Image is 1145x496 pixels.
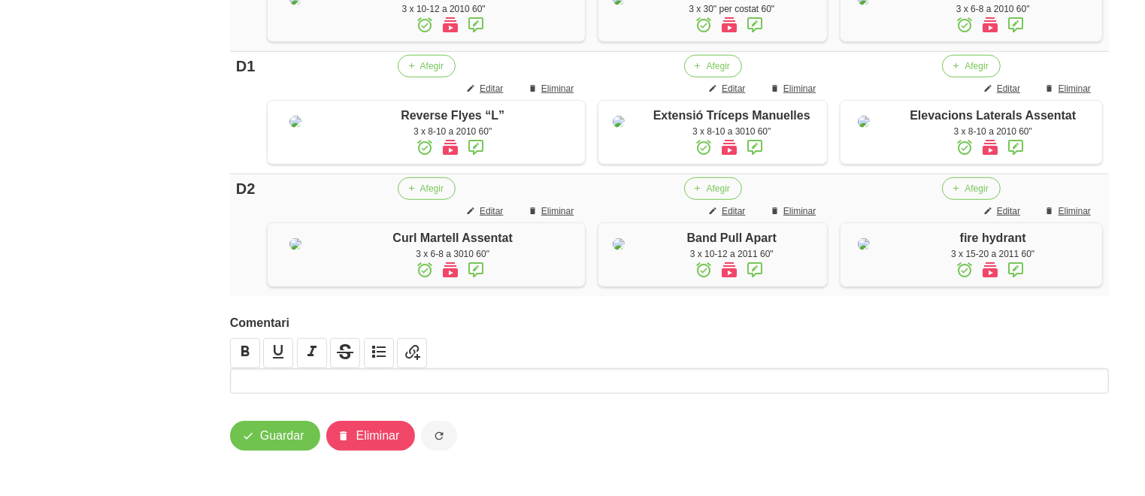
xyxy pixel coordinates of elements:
[722,82,745,95] span: Editar
[644,247,819,261] div: 3 x 10-12 a 2011 60"
[707,59,730,73] span: Afegir
[260,427,304,445] span: Guardar
[960,231,1026,244] span: fire hydrant
[1059,204,1091,218] span: Eliminar
[858,116,870,128] img: 8ea60705-12ae-42e8-83e1-4ba62b1261d5%2Factivities%2F8682-elevacions-laterals-assentat-png.png
[1036,200,1103,222] button: Eliminar
[892,125,1095,138] div: 3 x 8-10 a 2010 60"
[1036,77,1103,100] button: Eliminar
[519,77,586,100] button: Eliminar
[942,55,1000,77] button: Afegir
[1059,82,1091,95] span: Eliminar
[289,238,301,250] img: 8ea60705-12ae-42e8-83e1-4ba62b1261d5%2Factivities%2F45028-curl-martell-assentat-jpg.jpg
[326,421,416,451] button: Eliminar
[653,109,810,122] span: Extensió Tríceps Manuelles
[699,77,757,100] button: Editar
[230,421,320,451] button: Guardar
[965,59,988,73] span: Afegir
[420,59,444,73] span: Afegir
[942,177,1000,200] button: Afegir
[480,82,503,95] span: Editar
[328,2,577,16] div: 3 x 10-12 a 2010 60"
[328,247,577,261] div: 3 x 6-8 a 3010 60"
[541,204,574,218] span: Eliminar
[892,247,1095,261] div: 3 x 15-20 a 2011 60"
[997,82,1020,95] span: Editar
[289,116,301,128] img: 8ea60705-12ae-42e8-83e1-4ba62b1261d5%2Factivities%2F74368-3-jpg.jpg
[722,204,745,218] span: Editar
[398,177,456,200] button: Afegir
[541,82,574,95] span: Eliminar
[965,182,988,195] span: Afegir
[230,314,1109,332] label: Comentari
[644,2,819,16] div: 3 x 30" per costat 60"
[480,204,503,218] span: Editar
[783,82,816,95] span: Eliminar
[457,200,515,222] button: Editar
[613,116,625,128] img: 8ea60705-12ae-42e8-83e1-4ba62b1261d5%2Factivities%2F60732-extensio-triceps-manuelles-png.png
[858,238,870,250] img: 8ea60705-12ae-42e8-83e1-4ba62b1261d5%2Factivities%2Ffire%20hydrant.jpg
[356,427,400,445] span: Eliminar
[236,55,256,77] div: D1
[398,55,456,77] button: Afegir
[401,109,504,122] span: Reverse Flyes “L”
[974,77,1032,100] button: Editar
[519,200,586,222] button: Eliminar
[783,204,816,218] span: Eliminar
[236,177,256,200] div: D2
[892,2,1095,16] div: 3 x 6-8 a 2010 60"
[328,125,577,138] div: 3 x 8-10 a 2010 60"
[707,182,730,195] span: Afegir
[997,204,1020,218] span: Editar
[699,200,757,222] button: Editar
[910,109,1076,122] span: Elevacions Laterals Assentat
[761,200,828,222] button: Eliminar
[613,238,625,250] img: 8ea60705-12ae-42e8-83e1-4ba62b1261d5%2Factivities%2F52778-band-pull-aparts-jpg.jpg
[392,231,512,244] span: Curl Martell Assentat
[974,200,1032,222] button: Editar
[761,77,828,100] button: Eliminar
[457,77,515,100] button: Editar
[644,125,819,138] div: 3 x 8-10 a 3010 60"
[684,177,742,200] button: Afegir
[420,182,444,195] span: Afegir
[684,55,742,77] button: Afegir
[687,231,777,244] span: Band Pull Apart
